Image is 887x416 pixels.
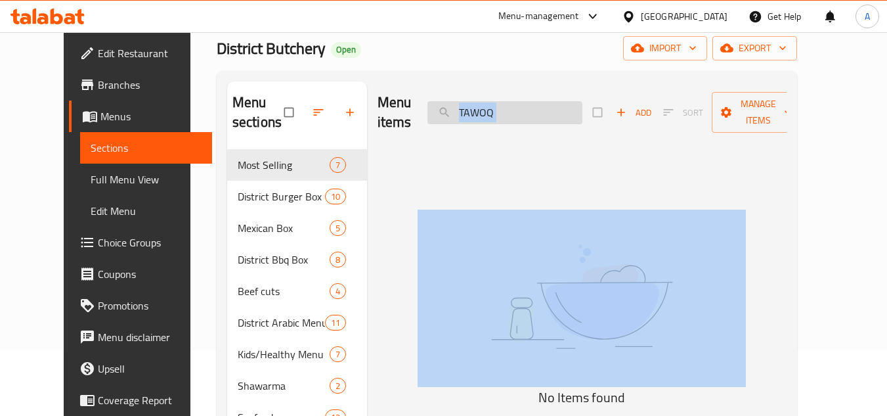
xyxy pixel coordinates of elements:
[238,220,330,236] span: Mexican Box
[69,101,212,132] a: Menus
[69,353,212,384] a: Upsell
[238,157,330,173] span: Most Selling
[330,220,346,236] div: items
[623,36,707,60] button: import
[69,321,212,353] a: Menu disclaimer
[330,285,345,298] span: 4
[634,40,697,57] span: import
[378,93,412,132] h2: Menu items
[325,189,346,204] div: items
[616,105,651,120] span: Add
[227,244,367,275] div: District Bbq Box8
[330,254,345,266] span: 8
[238,346,330,362] span: Kids/Healthy Menu
[712,36,797,60] button: export
[227,212,367,244] div: Mexican Box5
[227,370,367,402] div: Shawarma2
[613,103,655,123] button: Add
[330,348,345,361] span: 7
[330,159,345,172] span: 7
[238,283,330,299] span: Beef cuts
[80,164,212,195] a: Full Menu View
[326,191,345,203] span: 10
[91,140,202,156] span: Sections
[80,132,212,164] a: Sections
[498,9,579,24] div: Menu-management
[69,227,212,258] a: Choice Groups
[91,203,202,219] span: Edit Menu
[91,172,202,187] span: Full Menu View
[227,338,367,370] div: Kids/Healthy Menu7
[335,98,367,127] button: Add section
[227,149,367,181] div: Most Selling7
[722,96,794,129] span: Manage items
[98,329,202,345] span: Menu disclaimer
[330,157,346,173] div: items
[330,378,346,394] div: items
[69,69,212,101] a: Branches
[69,384,212,416] a: Coverage Report
[217,34,326,63] span: District Butchery
[227,181,367,212] div: District Burger Box10
[712,92,805,133] button: Manage items
[98,298,202,313] span: Promotions
[100,108,202,124] span: Menus
[232,93,284,132] h2: Menu sections
[80,195,212,227] a: Edit Menu
[641,9,727,24] div: [GEOGRAPHIC_DATA]
[330,346,346,362] div: items
[427,101,582,124] input: search
[69,37,212,69] a: Edit Restaurant
[331,44,361,55] span: Open
[418,387,746,408] h5: No Items found
[331,42,361,58] div: Open
[326,317,345,329] span: 11
[69,290,212,321] a: Promotions
[98,77,202,93] span: Branches
[325,315,346,331] div: items
[98,392,202,408] span: Coverage Report
[330,283,346,299] div: items
[865,9,870,24] span: A
[98,361,202,377] span: Upsell
[418,210,746,384] img: dish.svg
[98,45,202,61] span: Edit Restaurant
[227,307,367,338] div: District Arabic Menu11
[238,189,325,204] span: District Burger Box
[330,380,345,392] span: 2
[238,252,330,267] span: District Bbq Box
[238,378,330,394] span: Shawarma
[98,235,202,250] span: Choice Groups
[227,275,367,307] div: Beef cuts4
[304,98,335,127] span: Sort sections
[330,252,346,267] div: items
[69,258,212,290] a: Coupons
[238,315,325,331] span: District Arabic Menu
[98,266,202,282] span: Coupons
[723,40,787,57] span: export
[330,222,345,235] span: 5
